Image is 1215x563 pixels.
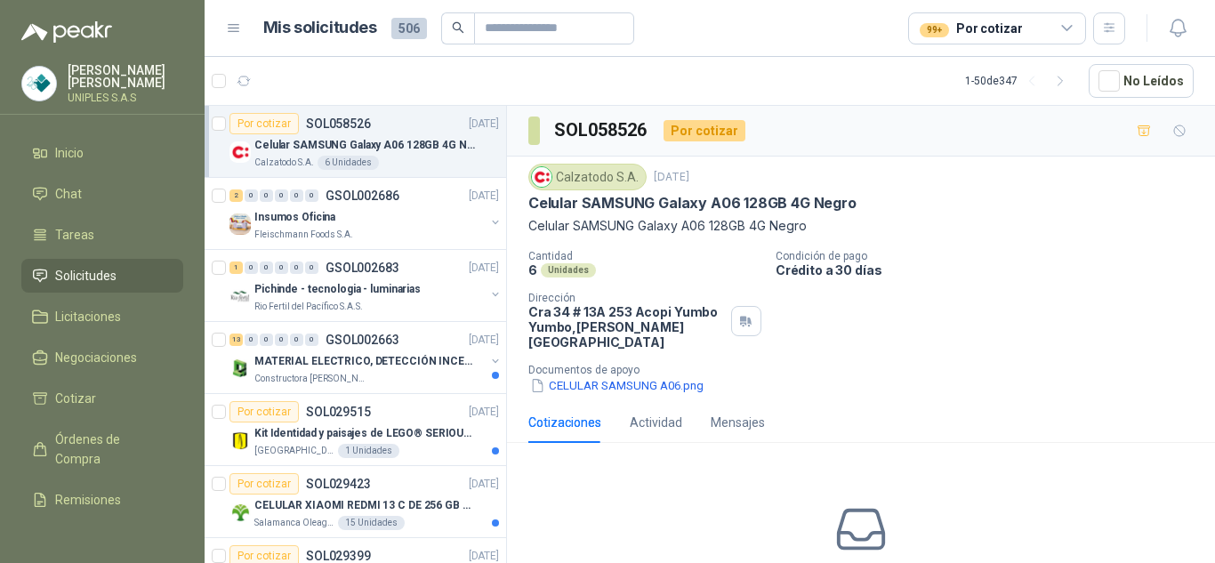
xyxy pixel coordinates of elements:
span: Inicio [55,143,84,163]
div: Cotizaciones [528,413,601,432]
p: Pichinde - tecnologia - luminarias [254,281,421,298]
p: Cra 34 # 13A 253 Acopi Yumbo Yumbo , [PERSON_NAME][GEOGRAPHIC_DATA] [528,304,724,350]
p: Celular SAMSUNG Galaxy A06 128GB 4G Negro [254,137,476,154]
img: Company Logo [229,213,251,235]
div: 99+ [920,23,949,37]
a: 1 0 0 0 0 0 GSOL002683[DATE] Company LogoPichinde - tecnologia - luminariasRio Fertil del Pacífic... [229,257,503,314]
img: Company Logo [532,167,551,187]
a: Órdenes de Compra [21,422,183,476]
span: Chat [55,184,82,204]
img: Company Logo [229,430,251,451]
span: Cotizar [55,389,96,408]
div: 0 [275,334,288,346]
div: 0 [260,334,273,346]
a: Negociaciones [21,341,183,374]
h1: Mis solicitudes [263,15,377,41]
button: CELULAR SAMSUNG A06.png [528,376,705,395]
a: Por cotizarSOL029423[DATE] Company LogoCELULAR XIAOMI REDMI 13 C DE 256 GB 8GBSalamanca Oleaginos... [205,466,506,538]
p: MATERIAL ELECTRICO, DETECCIÓN INCENDIOS Y CCTV [254,353,476,370]
p: Constructora [PERSON_NAME] - Administrativo [254,372,366,386]
p: SOL058526 [306,117,371,130]
span: Órdenes de Compra [55,430,166,469]
p: SOL029423 [306,478,371,490]
p: Crédito a 30 días [776,262,1208,277]
p: [DATE] [469,404,499,421]
div: Por cotizar [229,473,299,495]
a: Remisiones [21,483,183,517]
p: UNIPLES S.A.S [68,92,183,103]
p: Insumos Oficina [254,209,335,226]
a: Tareas [21,218,183,252]
span: Licitaciones [55,307,121,326]
div: 0 [305,334,318,346]
a: Solicitudes [21,259,183,293]
span: search [452,21,464,34]
a: Por cotizarSOL058526[DATE] Company LogoCelular SAMSUNG Galaxy A06 128GB 4G NegroCalzatodo S.A.6 U... [205,106,506,178]
div: Unidades [541,263,596,277]
div: Por cotizar [229,113,299,134]
p: GSOL002683 [326,261,399,274]
p: [DATE] [469,188,499,205]
a: Por cotizarSOL029515[DATE] Company LogoKit Identidad y paisajes de LEGO® SERIOUS PLAY®[GEOGRAPHIC... [205,394,506,466]
div: 0 [290,261,303,274]
h3: SOL058526 [554,117,649,144]
div: 1 Unidades [338,444,399,458]
a: 13 0 0 0 0 0 GSOL002663[DATE] Company LogoMATERIAL ELECTRICO, DETECCIÓN INCENDIOS Y CCTVConstruct... [229,329,503,386]
button: No Leídos [1089,64,1194,98]
div: Calzatodo S.A. [528,164,647,190]
p: [DATE] [469,260,499,277]
span: Remisiones [55,490,121,510]
p: Documentos de apoyo [528,364,1208,376]
a: Inicio [21,136,183,170]
img: Company Logo [22,67,56,101]
p: [DATE] [469,116,499,133]
p: Celular SAMSUNG Galaxy A06 128GB 4G Negro [528,194,857,213]
div: 0 [305,189,318,202]
img: Company Logo [229,358,251,379]
div: 0 [260,189,273,202]
p: Celular SAMSUNG Galaxy A06 128GB 4G Negro [528,216,1194,236]
p: [PERSON_NAME] [PERSON_NAME] [68,64,183,89]
img: Logo peakr [21,21,112,43]
p: [DATE] [469,476,499,493]
div: 6 Unidades [318,156,379,170]
a: Chat [21,177,183,211]
p: Dirección [528,292,724,304]
a: Cotizar [21,382,183,415]
div: 0 [275,189,288,202]
div: 0 [305,261,318,274]
p: Fleischmann Foods S.A. [254,228,353,242]
p: Salamanca Oleaginosas SAS [254,516,334,530]
div: 0 [290,334,303,346]
span: 506 [391,18,427,39]
a: Licitaciones [21,300,183,334]
span: Solicitudes [55,266,117,286]
p: Calzatodo S.A. [254,156,314,170]
div: 0 [245,334,258,346]
p: Rio Fertil del Pacífico S.A.S. [254,300,363,314]
a: 2 0 0 0 0 0 GSOL002686[DATE] Company LogoInsumos OficinaFleischmann Foods S.A. [229,185,503,242]
p: SOL029515 [306,406,371,418]
p: [DATE] [654,169,689,186]
div: 13 [229,334,243,346]
div: Por cotizar [920,19,1022,38]
span: Negociaciones [55,348,137,367]
span: Tareas [55,225,94,245]
img: Company Logo [229,286,251,307]
p: 6 [528,262,537,277]
p: [GEOGRAPHIC_DATA] [254,444,334,458]
div: 15 Unidades [338,516,405,530]
div: Actividad [630,413,682,432]
div: Mensajes [711,413,765,432]
p: Kit Identidad y paisajes de LEGO® SERIOUS PLAY® [254,425,476,442]
p: Condición de pago [776,250,1208,262]
img: Company Logo [229,141,251,163]
p: GSOL002686 [326,189,399,202]
div: 0 [245,189,258,202]
div: 1 [229,261,243,274]
div: Por cotizar [664,120,745,141]
div: 0 [290,189,303,202]
p: Cantidad [528,250,761,262]
div: Por cotizar [229,401,299,422]
p: SOL029399 [306,550,371,562]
